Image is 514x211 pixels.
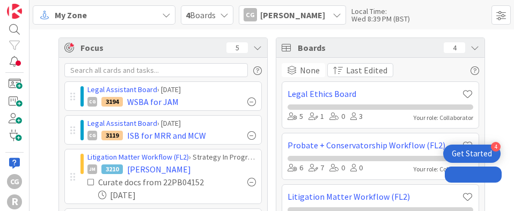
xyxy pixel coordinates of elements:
[244,8,257,21] div: CG
[186,10,190,20] b: 4
[298,41,438,54] span: Boards
[329,162,345,174] div: 0
[98,189,256,201] div: [DATE]
[98,176,223,189] div: Curate docs from 22PB04152
[350,111,363,123] div: 3
[351,15,410,22] div: Wed 8:39 PM (BST)
[87,84,256,95] div: › [DATE]
[491,142,501,152] div: 4
[101,97,123,107] div: 3194
[127,163,191,176] span: [PERSON_NAME]
[288,87,462,100] a: Legal Ethics Board
[309,111,324,123] div: 1
[87,131,97,140] div: CG
[101,131,123,140] div: 3119
[55,9,87,21] span: My Zone
[414,164,473,174] div: Your role: Collaborator
[87,97,97,107] div: CG
[288,162,303,174] div: 6
[288,190,462,203] a: Litigation Matter Workflow (FL2)
[80,41,218,54] span: Focus
[7,4,22,19] img: Visit kanbanzone.com
[87,152,256,163] div: › Strategy In Progress
[87,85,157,94] a: Legal Assistant Board
[346,64,387,77] span: Last Edited
[64,63,248,77] input: Search all cards and tasks...
[101,164,123,174] div: 3210
[186,9,216,21] span: Boards
[444,42,465,53] div: 4
[288,111,303,123] div: 5
[452,148,492,159] div: Get Started
[260,9,325,21] span: [PERSON_NAME]
[87,164,97,174] div: JM
[127,95,179,108] span: WSBA for JAM
[7,194,22,209] div: R
[127,129,206,142] span: ISB for MRR and MCW
[226,42,248,53] div: 5
[7,174,22,189] div: CG
[288,139,462,152] a: Probate + Conservatorship Workflow (FL2)
[87,118,157,128] a: Legal Assistant Board
[309,162,324,174] div: 7
[87,152,189,162] a: Litigation Matter Workflow (FL2)
[300,64,320,77] span: None
[414,113,473,123] div: Your role: Collaborator
[351,7,410,15] div: Local Time:
[329,111,345,123] div: 0
[87,118,256,129] div: › [DATE]
[350,162,363,174] div: 0
[443,145,501,163] div: Open Get Started checklist, remaining modules: 4
[327,63,393,77] button: Last Edited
